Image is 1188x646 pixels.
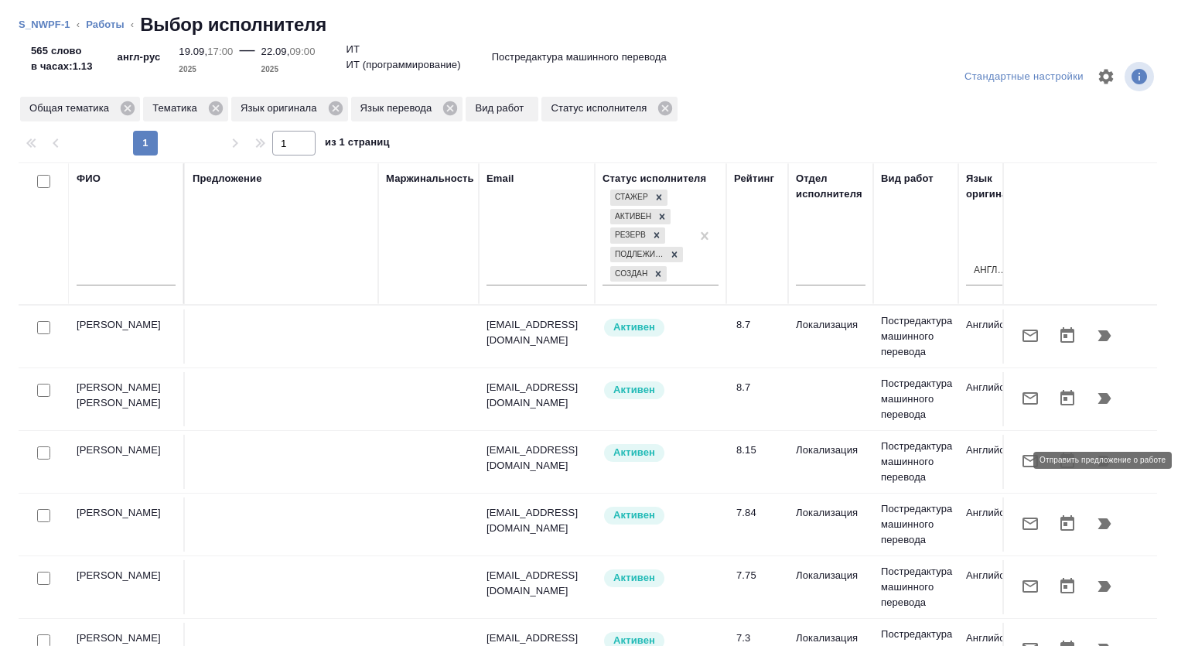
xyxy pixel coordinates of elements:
[37,384,50,397] input: Выбери исполнителей, чтобы отправить приглашение на работу
[736,631,780,646] div: 7.3
[788,309,873,364] td: Локализация
[541,97,678,121] div: Статус исполнителя
[609,188,669,207] div: Стажер, Активен, Резерв, Подлежит внедрению, Создан
[69,497,185,552] td: [PERSON_NAME]
[69,372,185,426] td: [PERSON_NAME] [PERSON_NAME]
[289,46,315,57] p: 09:00
[881,564,951,610] p: Постредактура машинного перевода
[20,97,140,121] div: Общая тематика
[788,435,873,489] td: Локализация
[486,380,587,411] p: [EMAIL_ADDRESS][DOMAIN_NAME]
[492,50,667,65] p: Постредактура машинного перевода
[961,65,1087,89] div: split button
[261,46,290,57] p: 22.09,
[736,317,780,333] div: 8.7
[37,321,50,334] input: Выбери исполнителей, чтобы отправить приглашение на работу
[486,443,587,473] p: [EMAIL_ADDRESS][DOMAIN_NAME]
[736,443,780,458] div: 8.15
[486,171,514,186] div: Email
[788,560,873,614] td: Локализация
[958,309,1043,364] td: Английский
[29,101,114,116] p: Общая тематика
[1087,58,1125,95] span: Настроить таблицу
[1012,317,1049,354] button: Отправить предложение о работе
[86,19,125,30] a: Работы
[31,43,93,59] p: 565 слово
[609,245,684,265] div: Стажер, Активен, Резерв, Подлежит внедрению, Создан
[609,226,667,245] div: Стажер, Активен, Резерв, Подлежит внедрению, Создан
[881,171,934,186] div: Вид работ
[1086,568,1123,605] button: Продолжить
[1086,380,1123,417] button: Продолжить
[958,435,1043,489] td: Английский
[486,505,587,536] p: [EMAIL_ADDRESS][DOMAIN_NAME]
[37,446,50,460] input: Выбери исполнителей, чтобы отправить приглашение на работу
[1049,380,1086,417] button: Открыть календарь загрузки
[958,497,1043,552] td: Английский
[386,171,474,186] div: Маржинальность
[1086,443,1123,480] button: Продолжить
[1125,62,1157,91] span: Посмотреть информацию
[736,380,780,395] div: 8.7
[19,19,70,30] a: S_NWPF-1
[609,207,672,227] div: Стажер, Активен, Резерв, Подлежит внедрению, Создан
[603,443,719,463] div: Рядовой исполнитель: назначай с учетом рейтинга
[881,376,951,422] p: Постредактура машинного перевода
[77,17,80,32] li: ‹
[609,265,668,284] div: Стажер, Активен, Резерв, Подлежит внедрению, Создан
[241,101,323,116] p: Язык оригинала
[603,568,719,589] div: Рядовой исполнитель: назначай с учетом рейтинга
[37,509,50,522] input: Выбери исполнителей, чтобы отправить приглашение на работу
[1049,568,1086,605] button: Открыть календарь загрузки
[1086,317,1123,354] button: Продолжить
[37,572,50,585] input: Выбери исполнителей, чтобы отправить приглашение на работу
[881,313,951,360] p: Постредактура машинного перевода
[69,309,185,364] td: [PERSON_NAME]
[140,12,326,37] h2: Выбор исполнителя
[131,17,134,32] li: ‹
[610,190,650,206] div: Стажер
[486,317,587,348] p: [EMAIL_ADDRESS][DOMAIN_NAME]
[475,101,529,116] p: Вид работ
[610,266,650,282] div: Создан
[551,101,652,116] p: Статус исполнителя
[360,101,438,116] p: Язык перевода
[179,46,207,57] p: 19.09,
[143,97,228,121] div: Тематика
[881,501,951,548] p: Постредактура машинного перевода
[351,97,463,121] div: Язык перевода
[796,171,865,202] div: Отдел исполнителя
[613,570,655,586] p: Активен
[610,227,648,244] div: Резерв
[1012,505,1049,542] button: Отправить предложение о работе
[77,171,101,186] div: ФИО
[603,380,719,401] div: Рядовой исполнитель: назначай с учетом рейтинга
[613,508,655,523] p: Активен
[610,247,666,263] div: Подлежит внедрению
[1049,443,1086,480] button: Открыть календарь загрузки
[239,37,254,77] div: —
[1012,380,1049,417] button: Отправить предложение о работе
[881,439,951,485] p: Постредактура машинного перевода
[736,568,780,583] div: 7.75
[19,12,1169,37] nav: breadcrumb
[613,320,655,335] p: Активен
[736,505,780,521] div: 7.84
[69,560,185,614] td: [PERSON_NAME]
[486,568,587,599] p: [EMAIL_ADDRESS][DOMAIN_NAME]
[1049,317,1086,354] button: Открыть календарь загрузки
[603,317,719,338] div: Рядовой исполнитель: назначай с учетом рейтинга
[69,435,185,489] td: [PERSON_NAME]
[613,445,655,460] p: Активен
[231,97,348,121] div: Язык оригинала
[788,497,873,552] td: Локализация
[1012,568,1049,605] button: Отправить предложение о работе
[966,171,1036,202] div: Язык оригинала
[207,46,233,57] p: 17:00
[603,171,706,186] div: Статус исполнителя
[613,382,655,398] p: Активен
[152,101,203,116] p: Тематика
[974,264,1009,277] div: Английский
[346,42,360,57] p: ИТ
[610,209,654,225] div: Активен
